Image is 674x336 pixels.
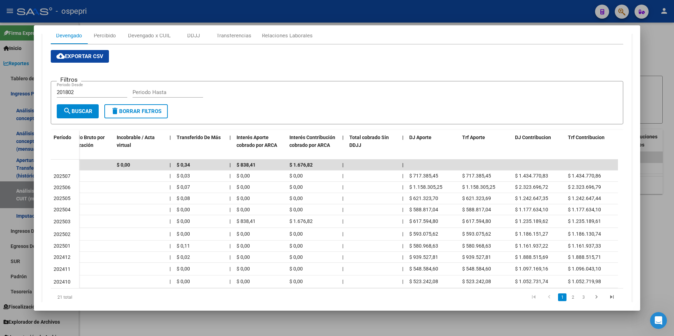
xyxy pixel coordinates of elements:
[515,218,548,224] span: $ 1.235.189,62
[54,254,71,260] span: 202412
[170,184,171,190] span: |
[117,135,155,148] span: Incobrable / Acta virtual
[170,162,171,168] span: |
[229,266,231,272] span: |
[579,293,588,301] a: 3
[167,130,174,161] datatable-header-cell: |
[342,207,343,212] span: |
[237,162,256,168] span: $ 838,41
[402,173,403,179] span: |
[409,266,438,272] span: $ 548.584,60
[117,162,130,168] span: $ 0,00
[63,107,72,115] mat-icon: search
[568,279,601,284] span: $ 1.052.719,98
[462,207,491,212] span: $ 588.817,04
[111,107,119,115] mat-icon: delete
[399,130,406,161] datatable-header-cell: |
[170,266,171,272] span: |
[402,254,403,260] span: |
[289,195,303,201] span: $ 0,00
[170,207,171,212] span: |
[527,293,540,301] a: go to first page
[54,219,71,224] span: 202503
[515,184,548,190] span: $ 2.323.696,72
[170,135,171,140] span: |
[170,173,171,179] span: |
[237,135,277,148] span: Interés Aporte cobrado por ARCA
[409,173,438,179] span: $ 717.385,45
[462,243,491,249] span: $ 580.968,63
[177,243,190,249] span: $ 0,11
[409,207,438,212] span: $ 588.817,04
[289,254,303,260] span: $ 0,00
[462,231,491,237] span: $ 593.075,62
[289,162,313,168] span: $ 1.676,82
[111,108,161,114] span: Borrar Filtros
[170,231,171,237] span: |
[568,291,578,303] li: page 2
[402,162,404,168] span: |
[177,195,190,201] span: $ 0,08
[229,279,231,284] span: |
[56,52,65,60] mat-icon: cloud_download
[174,130,227,161] datatable-header-cell: Transferido De Más
[515,266,548,272] span: $ 1.097.169,16
[51,288,164,306] div: 21 total
[342,231,343,237] span: |
[237,218,256,224] span: $ 838,41
[177,279,190,284] span: $ 0,00
[229,195,231,201] span: |
[229,243,231,249] span: |
[289,231,303,237] span: $ 0,00
[229,207,231,212] span: |
[170,279,171,284] span: |
[402,135,404,140] span: |
[54,243,71,249] span: 202501
[406,130,459,161] datatable-header-cell: DJ Aporte
[57,76,81,83] h3: Filtros
[51,50,109,63] button: Exportar CSV
[568,218,601,224] span: $ 1.235.189,61
[349,135,389,148] span: Total cobrado Sin DDJJ
[289,279,303,284] span: $ 0,00
[177,266,190,272] span: $ 0,00
[590,293,603,301] a: go to next page
[54,279,71,285] span: 202410
[289,184,303,190] span: $ 0,00
[342,184,343,190] span: |
[54,173,71,179] span: 202507
[543,293,556,301] a: go to previous page
[565,130,618,161] datatable-header-cell: Trf Contribucion
[177,207,190,212] span: $ 0,00
[289,243,303,249] span: $ 0,00
[289,218,313,224] span: $ 1.676,82
[409,279,438,284] span: $ 523.242,08
[237,195,250,201] span: $ 0,00
[512,130,565,161] datatable-header-cell: DJ Contribucion
[462,266,491,272] span: $ 548.584,60
[187,32,200,39] div: DDJJ
[568,254,601,260] span: $ 1.888.515,71
[57,104,99,118] button: Buscar
[558,293,566,301] a: 1
[216,32,251,39] div: Transferencias
[515,254,548,260] span: $ 1.888.515,69
[462,173,491,179] span: $ 717.385,45
[61,130,114,161] datatable-header-cell: Cobrado Bruto por Fiscalización
[402,195,403,201] span: |
[409,184,442,190] span: $ 1.158.305,25
[237,279,250,284] span: $ 0,00
[289,207,303,212] span: $ 0,00
[63,108,92,114] span: Buscar
[170,243,171,249] span: |
[237,231,250,237] span: $ 0,00
[402,184,403,190] span: |
[229,173,231,179] span: |
[568,135,605,140] span: Trf Contribucion
[170,218,171,224] span: |
[578,291,589,303] li: page 3
[515,231,548,237] span: $ 1.186.151,27
[170,195,171,201] span: |
[568,243,601,249] span: $ 1.161.937,33
[339,130,347,161] datatable-header-cell: |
